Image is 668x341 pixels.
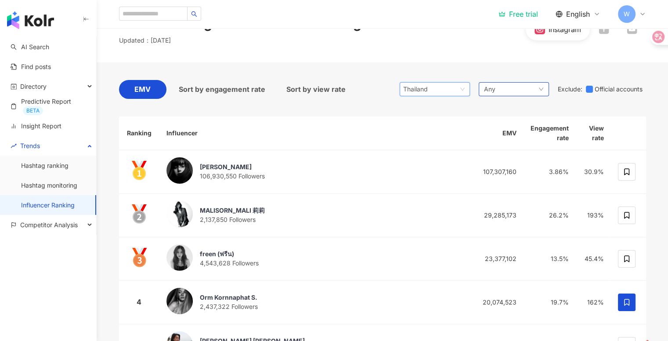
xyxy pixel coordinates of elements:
[166,288,464,317] a: KOL AvatarOrm Kornnaphat S.2,437,322 Followers
[200,259,259,267] span: 4,543,628 Followers
[159,116,471,150] th: Influencer
[478,167,516,177] div: 107,307,160
[531,167,569,177] div: 3.86%
[11,122,61,131] a: Insight Report
[576,116,611,150] th: View rate
[531,297,569,307] div: 19.7%
[21,181,77,190] a: Hashtag monitoring
[134,84,151,95] span: EMV
[126,297,152,308] div: 4
[166,157,464,186] a: KOL Avatar[PERSON_NAME]106,930,550 Followers
[498,10,538,18] a: Free trial
[566,9,590,19] span: English
[558,86,582,93] span: Exclude :
[200,250,259,258] div: freen (ฟรีน)
[21,201,75,210] a: Influencer Ranking
[166,244,193,271] img: KOL Avatar
[478,297,516,307] div: 20,074,523
[166,157,193,184] img: KOL Avatar
[200,293,258,302] div: Orm Kornnaphat S.
[286,84,346,95] span: Sort by view rate
[200,172,265,180] span: 106,930,550 Followers
[166,201,193,227] img: KOL Avatar
[20,215,78,235] span: Competitor Analysis
[191,11,197,17] span: search
[484,84,495,94] span: Any
[524,116,576,150] th: Engagement rate
[11,97,89,115] a: Predictive ReportBETA
[20,76,47,96] span: Directory
[478,254,516,264] div: 23,377,102
[179,84,265,95] span: Sort by engagement rate
[531,210,569,220] div: 26.2%
[471,116,524,150] th: EMV
[21,161,69,170] a: Hashtag ranking
[403,83,432,96] div: Thailand
[200,303,258,310] span: 2,437,322 Followers
[200,216,256,223] span: 2,137,850 Followers
[478,210,516,220] div: 29,285,173
[20,136,40,156] span: Trends
[11,143,17,149] span: rise
[538,87,544,92] span: down
[119,36,171,45] p: Updated ： [DATE]
[166,201,464,230] a: KOL AvatarMALISORN_MALI 莉莉2,137,850 Followers
[11,62,51,71] a: Find posts
[200,163,265,171] div: [PERSON_NAME]
[166,288,193,314] img: KOL Avatar
[583,167,604,177] div: 30.9%
[593,84,646,94] span: Official accounts
[583,254,604,264] div: 45.4%
[624,9,630,19] span: W
[119,116,159,150] th: Ranking
[200,206,265,215] div: MALISORN_MALI 莉莉
[549,25,581,34] div: Instagram
[7,11,54,29] img: logo
[583,297,604,307] div: 162%
[583,210,604,220] div: 193%
[531,254,569,264] div: 13.5%
[11,43,49,51] a: searchAI Search
[166,244,464,273] a: KOL Avatarfreen (ฟรีน)4,543,628 Followers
